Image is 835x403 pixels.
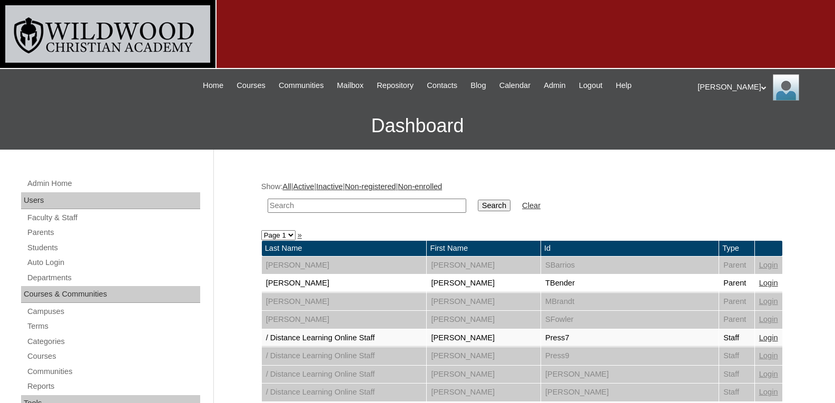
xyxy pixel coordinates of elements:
[541,366,719,384] td: [PERSON_NAME]
[541,257,719,274] td: SBarrios
[494,80,536,92] a: Calendar
[26,211,200,224] a: Faculty & Staff
[5,102,830,150] h3: Dashboard
[371,80,419,92] a: Repository
[719,257,754,274] td: Parent
[203,80,223,92] span: Home
[719,347,754,365] td: Staff
[26,320,200,333] a: Terms
[541,347,719,365] td: Press9
[262,274,427,292] td: [PERSON_NAME]
[544,80,566,92] span: Admin
[541,329,719,347] td: Press7
[5,5,210,63] img: logo-white.png
[273,80,329,92] a: Communities
[719,311,754,329] td: Parent
[427,329,540,347] td: [PERSON_NAME]
[198,80,229,92] a: Home
[398,182,442,191] a: Non-enrolled
[759,261,778,269] a: Login
[262,329,427,347] td: / Distance Learning Online Staff
[427,384,540,401] td: [PERSON_NAME]
[262,257,427,274] td: [PERSON_NAME]
[377,80,414,92] span: Repository
[541,274,719,292] td: TBender
[759,315,778,323] a: Login
[21,192,200,209] div: Users
[262,241,427,256] td: Last Name
[427,257,540,274] td: [PERSON_NAME]
[26,241,200,254] a: Students
[470,80,486,92] span: Blog
[427,347,540,365] td: [PERSON_NAME]
[26,365,200,378] a: Communities
[759,279,778,287] a: Login
[719,241,754,256] td: Type
[262,311,427,329] td: [PERSON_NAME]
[427,293,540,311] td: [PERSON_NAME]
[541,241,719,256] td: Id
[574,80,608,92] a: Logout
[262,384,427,401] td: / Distance Learning Online Staff
[611,80,637,92] a: Help
[26,256,200,269] a: Auto Login
[237,80,266,92] span: Courses
[279,80,324,92] span: Communities
[759,370,778,378] a: Login
[26,271,200,284] a: Departments
[427,274,540,292] td: [PERSON_NAME]
[499,80,531,92] span: Calendar
[773,74,799,101] img: Jill Isaac
[332,80,369,92] a: Mailbox
[345,182,396,191] a: Non-registered
[719,366,754,384] td: Staff
[26,350,200,363] a: Courses
[337,80,364,92] span: Mailbox
[427,366,540,384] td: [PERSON_NAME]
[293,182,314,191] a: Active
[427,80,457,92] span: Contacts
[262,366,427,384] td: / Distance Learning Online Staff
[21,286,200,303] div: Courses & Communities
[522,201,541,210] a: Clear
[538,80,571,92] a: Admin
[26,335,200,348] a: Categories
[26,177,200,190] a: Admin Home
[719,293,754,311] td: Parent
[316,182,343,191] a: Inactive
[719,384,754,401] td: Staff
[298,231,302,239] a: »
[26,305,200,318] a: Campuses
[268,199,466,213] input: Search
[262,347,427,365] td: / Distance Learning Online Staff
[719,274,754,292] td: Parent
[478,200,510,211] input: Search
[427,241,540,256] td: First Name
[231,80,271,92] a: Courses
[698,74,824,101] div: [PERSON_NAME]
[759,333,778,342] a: Login
[759,388,778,396] a: Login
[759,297,778,306] a: Login
[421,80,463,92] a: Contacts
[759,351,778,360] a: Login
[26,380,200,393] a: Reports
[427,311,540,329] td: [PERSON_NAME]
[465,80,491,92] a: Blog
[579,80,603,92] span: Logout
[261,181,783,219] div: Show: | | | |
[719,329,754,347] td: Staff
[541,311,719,329] td: SFowler
[541,293,719,311] td: MBrandt
[26,226,200,239] a: Parents
[616,80,632,92] span: Help
[262,293,427,311] td: [PERSON_NAME]
[282,182,291,191] a: All
[541,384,719,401] td: [PERSON_NAME]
